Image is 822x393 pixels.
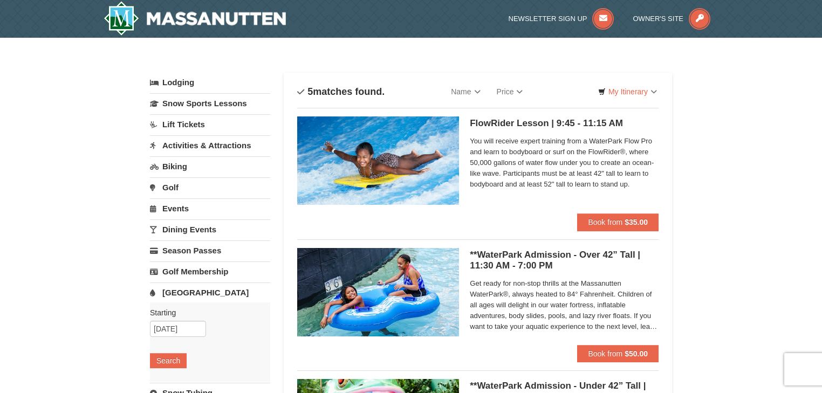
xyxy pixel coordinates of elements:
[150,198,270,218] a: Events
[297,116,459,205] img: 6619917-216-363963c7.jpg
[443,81,488,102] a: Name
[625,218,648,226] strong: $35.00
[591,84,664,100] a: My Itinerary
[470,250,659,271] h5: **WaterPark Admission - Over 42” Tall | 11:30 AM - 7:00 PM
[150,156,270,176] a: Biking
[588,349,622,358] span: Book from
[470,136,659,190] span: You will receive expert training from a WaterPark Flow Pro and learn to bodyboard or surf on the ...
[150,240,270,260] a: Season Passes
[104,1,286,36] img: Massanutten Resort Logo
[297,248,459,336] img: 6619917-720-80b70c28.jpg
[470,278,659,332] span: Get ready for non-stop thrills at the Massanutten WaterPark®, always heated to 84° Fahrenheit. Ch...
[150,177,270,197] a: Golf
[150,114,270,134] a: Lift Tickets
[489,81,531,102] a: Price
[150,219,270,239] a: Dining Events
[633,15,711,23] a: Owner's Site
[150,135,270,155] a: Activities & Attractions
[509,15,614,23] a: Newsletter Sign Up
[150,353,187,368] button: Search
[150,73,270,92] a: Lodging
[150,307,262,318] label: Starting
[470,118,659,129] h5: FlowRider Lesson | 9:45 - 11:15 AM
[633,15,684,23] span: Owner's Site
[150,93,270,113] a: Snow Sports Lessons
[509,15,587,23] span: Newsletter Sign Up
[577,213,659,231] button: Book from $35.00
[150,282,270,302] a: [GEOGRAPHIC_DATA]
[150,261,270,281] a: Golf Membership
[625,349,648,358] strong: $50.00
[104,1,286,36] a: Massanutten Resort
[577,345,659,362] button: Book from $50.00
[588,218,622,226] span: Book from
